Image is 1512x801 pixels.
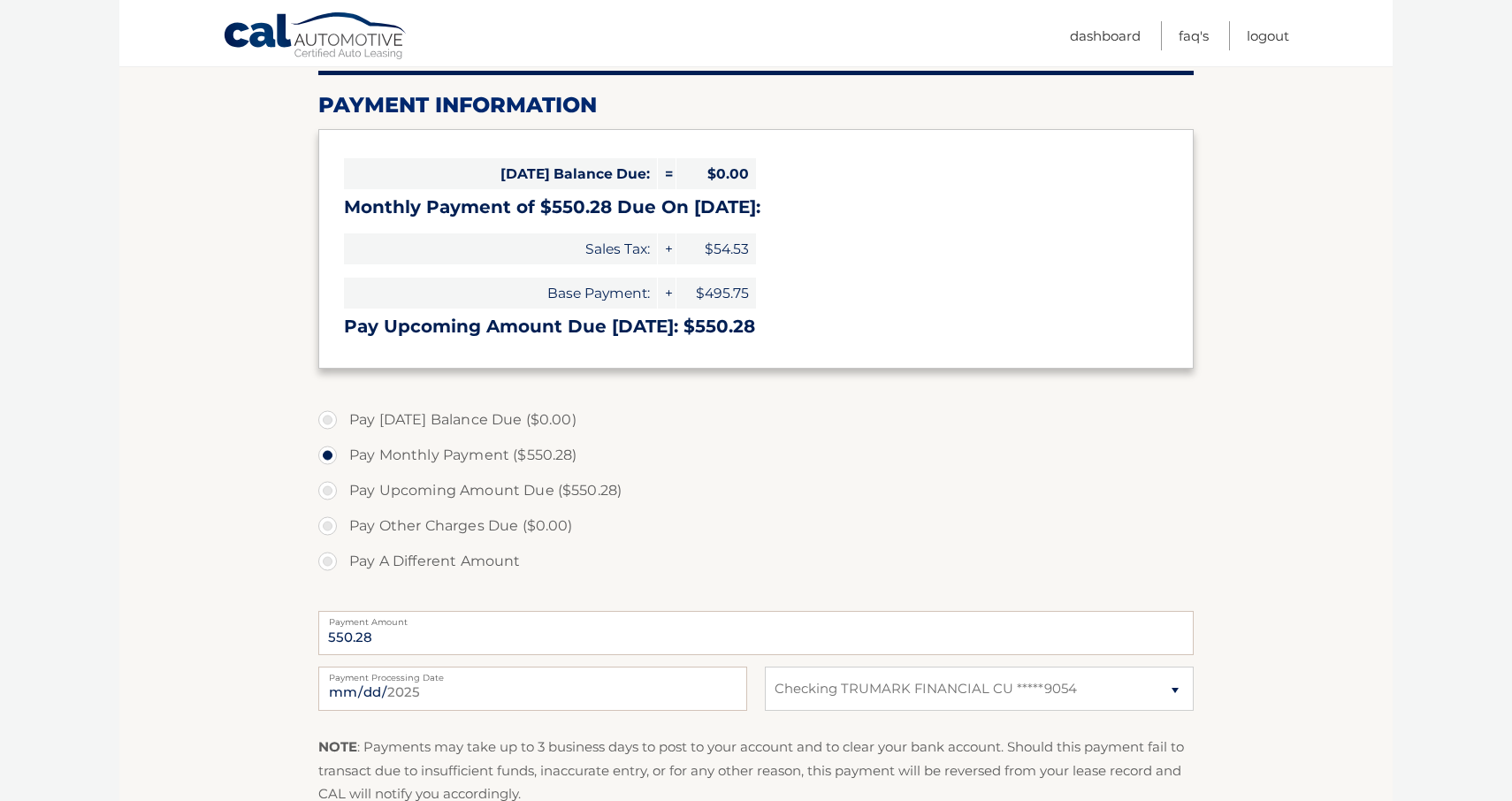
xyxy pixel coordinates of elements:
[658,278,676,309] span: +
[318,611,1194,625] label: Payment Amount
[658,233,676,264] span: +
[676,158,756,189] span: $0.00
[1070,21,1141,50] a: Dashboard
[318,92,1194,118] h2: Payment Information
[344,158,657,189] span: [DATE] Balance Due:
[318,544,1194,579] label: Pay A Different Amount
[344,196,1168,218] h3: Monthly Payment of $550.28 Due On [DATE]:
[676,233,756,264] span: $54.53
[676,278,756,309] span: $495.75
[658,158,676,189] span: =
[318,402,1194,438] label: Pay [DATE] Balance Due ($0.00)
[1247,21,1289,50] a: Logout
[318,473,1194,508] label: Pay Upcoming Amount Due ($550.28)
[344,278,657,309] span: Base Payment:
[344,316,1168,338] h3: Pay Upcoming Amount Due [DATE]: $550.28
[318,438,1194,473] label: Pay Monthly Payment ($550.28)
[344,233,657,264] span: Sales Tax:
[318,667,747,711] input: Payment Date
[318,738,357,755] strong: NOTE
[1179,21,1209,50] a: FAQ's
[318,508,1194,544] label: Pay Other Charges Due ($0.00)
[223,11,409,63] a: Cal Automotive
[318,611,1194,655] input: Payment Amount
[318,667,747,681] label: Payment Processing Date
